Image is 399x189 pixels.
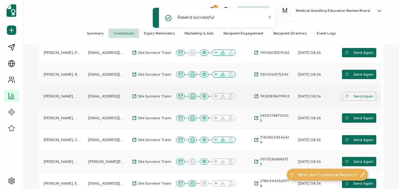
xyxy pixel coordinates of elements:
p: Resend successful [178,14,214,21]
span: Send Again [345,135,373,144]
span: Site Surveyor Training Workshop [137,72,194,77]
iframe: Chat Widget [368,159,399,189]
span: Site Surveyor Training Workshop [137,181,194,186]
span: [PERSON_NAME], EdD, CMA (AAMA), AHI (AMT) [44,181,80,186]
span: [PERSON_NAME], BS, CMA (AAMA), PBT (ASCP) [44,72,80,77]
button: Send Again [342,113,376,123]
span: Send Again [345,113,373,123]
button: Send Again [342,135,376,144]
span: [PERSON_NAME], MLS/ ASCP, RMA/AMT [44,159,80,164]
span: 27804442569778 [258,178,290,188]
span: [DATE] 08:26 [298,94,321,99]
span: Site Surveyor Training Workshop [137,159,194,164]
span: Send Again [345,179,373,188]
span: [PERSON_NAME][EMAIL_ADDRESS][PERSON_NAME][DOMAIN_NAME] [88,159,124,164]
button: Send Again [342,48,376,57]
span: Send Again [345,48,373,57]
a: 71408024546419 [254,135,290,145]
span: [DATE] 08:26 [298,137,321,142]
span: [EMAIL_ADDRESS][DOMAIN_NAME] [88,50,124,55]
span: 24552148710605 [258,113,290,123]
span: Site Surveyor Training Workshop [137,116,194,120]
span: [PERSON_NAME], CMA (AAMA), CPC (AAPC) [44,137,80,142]
span: 05725366846722 [258,157,290,167]
span: 71408024546419 [258,135,290,145]
a: 08113161575246 [254,72,288,77]
span: Summary [82,29,108,38]
span: [DATE] 08:26 [298,116,321,120]
div: 10 [213,5,218,9]
span: 74281818479903 [258,94,289,99]
span: [DATE] 08:26 [298,72,321,77]
span: [DATE] 08:26 [298,50,321,55]
a: 74281818479903 [254,94,289,99]
span: What Are Credential Reports? [297,172,357,178]
span: 19096035515763 [258,50,289,55]
span: [PERSON_NAME], MSN, RN, CCMA (NHA) [44,116,80,120]
span: [EMAIL_ADDRESS][DOMAIN_NAME] [88,94,124,99]
span: [EMAIL_ADDRESS][DOMAIN_NAME] [88,116,124,120]
span: [EMAIL_ADDRESS][DOMAIN_NAME] [88,137,124,142]
span: Event Logs [312,29,341,38]
span: Recipient Engagement [219,29,268,38]
span: Credentials [108,29,139,38]
button: Send Again [342,70,376,79]
span: Site Surveyor Training Workshop [137,50,194,55]
h5: Medical Assisting Education Review Board [296,8,370,13]
button: Send Again [342,157,376,166]
button: Send Again [342,92,376,101]
img: sertifier-logomark-colored.svg [7,4,16,17]
span: M [282,6,288,16]
span: Expiry Reminders [139,29,180,38]
span: Site Surveyor Training Workshop [137,94,194,99]
span: Marketing & Ads [180,29,219,38]
span: [DATE] 08:26 [298,181,321,186]
a: 19096035515763 [254,50,289,55]
span: [EMAIL_ADDRESS][DOMAIN_NAME] [88,72,124,77]
span: [EMAIL_ADDRESS][PERSON_NAME][DOMAIN_NAME] [88,181,124,186]
span: Site Surveyor Training Workshop [137,137,194,142]
a: 05725366846722 [254,157,290,167]
span: Send Again [345,70,373,79]
a: 27804442569778 [254,178,290,188]
a: 24552148710605 [254,113,290,123]
span: Recipient Directory [268,29,312,38]
span: Send Again [345,92,373,101]
span: [DATE] 08:26 [298,159,321,164]
span: Send Again [345,157,373,166]
span: 08113161575246 [258,72,288,77]
button: Send Again [342,179,376,188]
img: minimize-icon.svg [360,172,365,177]
span: [PERSON_NAME], MBA, BS-HCM, CMA (AAMA) [44,94,80,99]
span: [PERSON_NAME], Ph.D, CMA (AAMA), CCMA (NHA), BCPA [44,50,80,55]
